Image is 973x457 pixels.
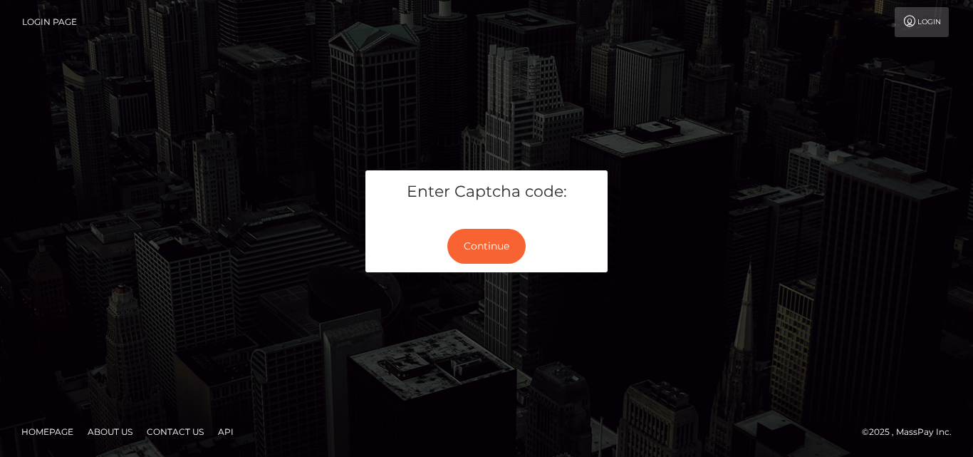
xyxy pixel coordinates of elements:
button: Continue [447,229,526,264]
a: Homepage [16,421,79,443]
div: © 2025 , MassPay Inc. [862,424,962,440]
a: API [212,421,239,443]
h5: Enter Captcha code: [376,181,597,203]
a: Contact Us [141,421,209,443]
a: About Us [82,421,138,443]
a: Login Page [22,7,77,37]
a: Login [895,7,949,37]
